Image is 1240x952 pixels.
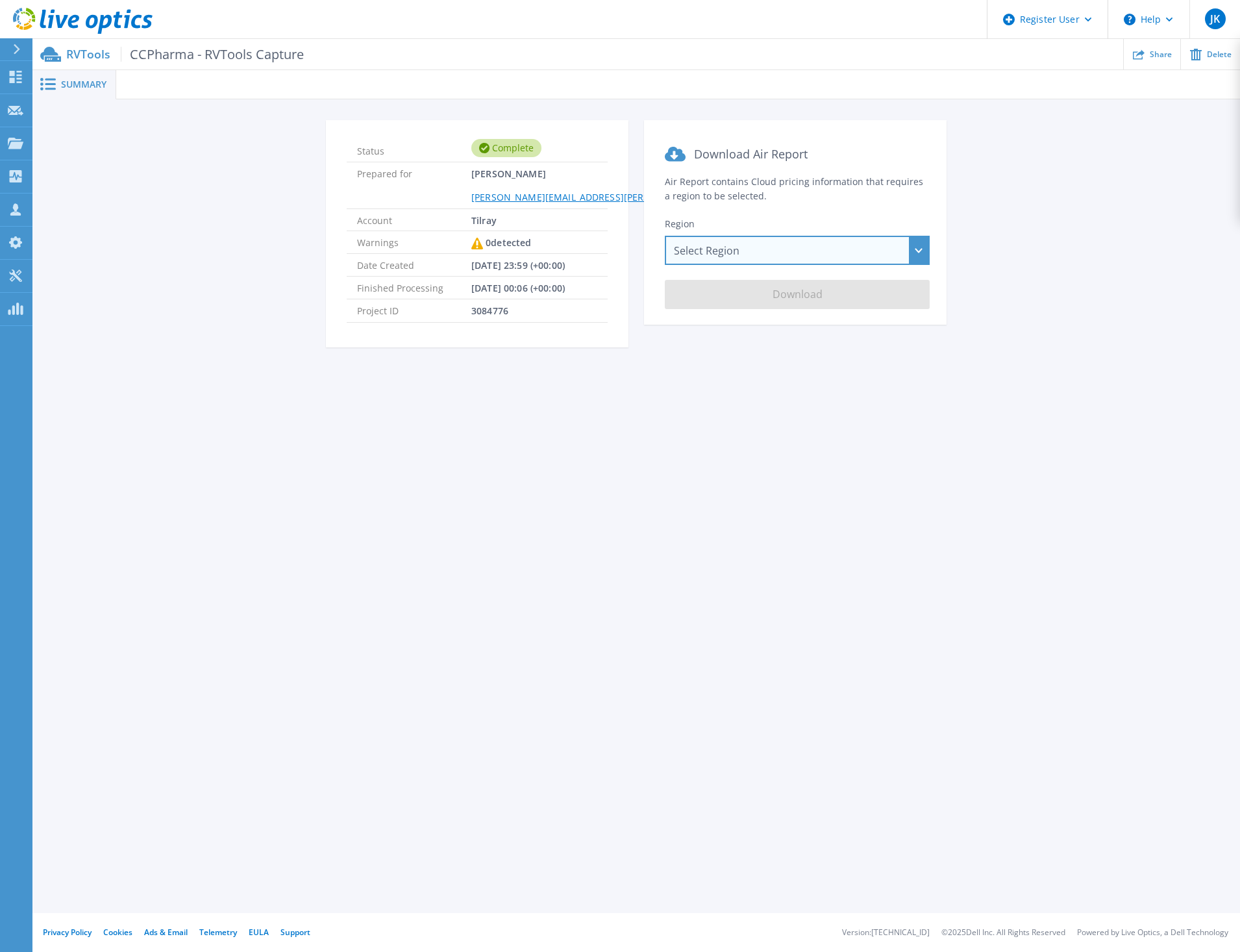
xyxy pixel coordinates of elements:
span: Project ID [357,299,471,321]
a: Privacy Policy [43,927,92,938]
span: Air Report contains Cloud pricing information that requires a region to be selected. [665,175,923,202]
li: Version: [TECHNICAL_ID] [842,929,930,937]
span: Share [1150,51,1172,58]
span: [PERSON_NAME] [471,162,774,208]
div: Select Region [665,236,930,265]
span: 3084776 [471,299,508,321]
li: © 2025 Dell Inc. All Rights Reserved [941,929,1065,937]
a: Cookies [103,927,132,938]
li: Powered by Live Optics, a Dell Technology [1077,929,1228,937]
button: Download [665,280,930,309]
p: RVTools [66,47,304,62]
span: CCPharma - RVTools Capture [121,47,304,62]
span: Status [357,140,471,157]
a: Telemetry [199,927,237,938]
span: [DATE] 00:06 (+00:00) [471,277,565,299]
span: Date Created [357,254,471,276]
span: Region [665,218,695,230]
span: Tilray [471,209,497,231]
a: EULA [249,927,269,938]
div: 0 detected [471,231,531,255]
a: [PERSON_NAME][EMAIL_ADDRESS][PERSON_NAME][DOMAIN_NAME] [471,191,774,203]
span: Account [357,209,471,231]
span: Warnings [357,231,471,253]
span: Finished Processing [357,277,471,299]
a: Ads & Email [144,927,188,938]
span: Prepared for [357,162,471,208]
span: JK [1210,14,1220,24]
a: Support [280,927,310,938]
span: [DATE] 23:59 (+00:00) [471,254,565,276]
span: Download Air Report [694,146,808,162]
span: Summary [61,80,106,89]
div: Complete [471,139,541,157]
span: Delete [1207,51,1232,58]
